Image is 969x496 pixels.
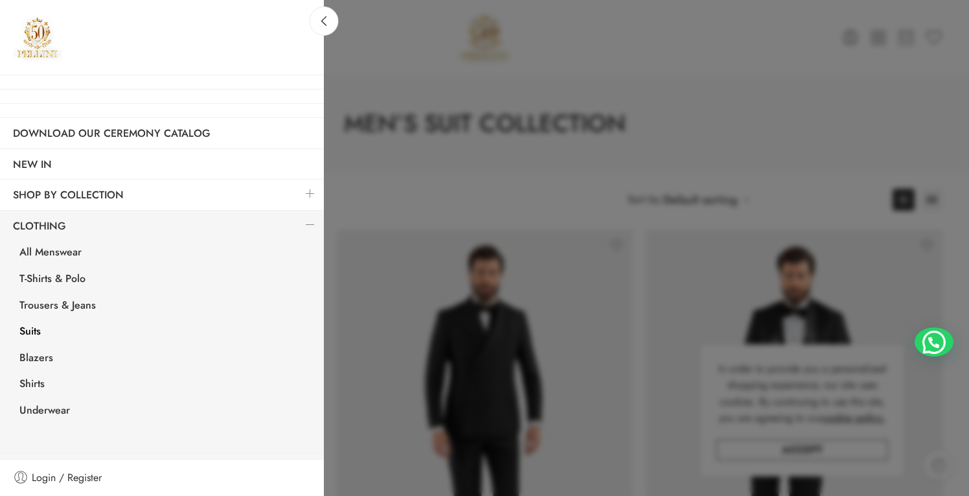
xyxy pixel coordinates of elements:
[6,372,324,399] a: Shirts
[32,469,102,486] span: Login / Register
[6,320,324,346] a: Suits
[6,346,324,373] a: Blazers
[13,469,311,486] a: Login / Register
[6,399,324,425] a: Underwear
[6,241,324,267] a: All Menswear
[6,267,324,294] a: T-Shirts & Polo
[13,13,62,62] img: Pellini
[13,13,62,62] a: Pellini -
[6,294,324,320] a: Trousers & Jeans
